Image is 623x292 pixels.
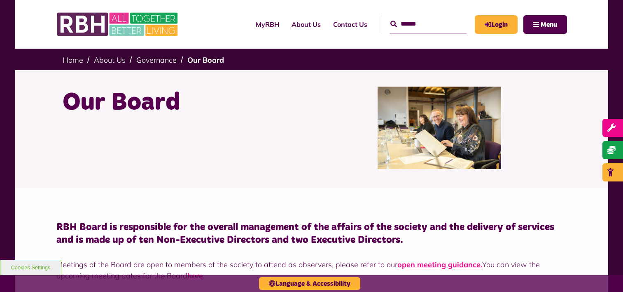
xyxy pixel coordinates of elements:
p: Meetings of the Board are open to members of the society to attend as observers, please refer to ... [56,259,567,281]
img: RBH Board 1 [378,87,501,169]
span: Menu [541,21,557,28]
a: Home [63,55,83,65]
a: MyRBH [250,13,285,35]
button: Language & Accessibility [259,277,360,290]
a: About Us [285,13,327,35]
h4: RBH Board is responsible for the overall management of the affairs of the society and the deliver... [56,221,567,247]
a: open meeting guidance. [397,260,482,269]
img: RBH [56,8,180,40]
a: MyRBH [475,15,518,34]
a: Governance [136,55,177,65]
a: here [187,271,203,280]
a: Our Board [187,55,224,65]
button: Navigation [523,15,567,34]
iframe: Netcall Web Assistant for live chat [586,255,623,292]
h1: Our Board [63,87,306,119]
a: About Us [94,55,126,65]
a: Contact Us [327,13,373,35]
